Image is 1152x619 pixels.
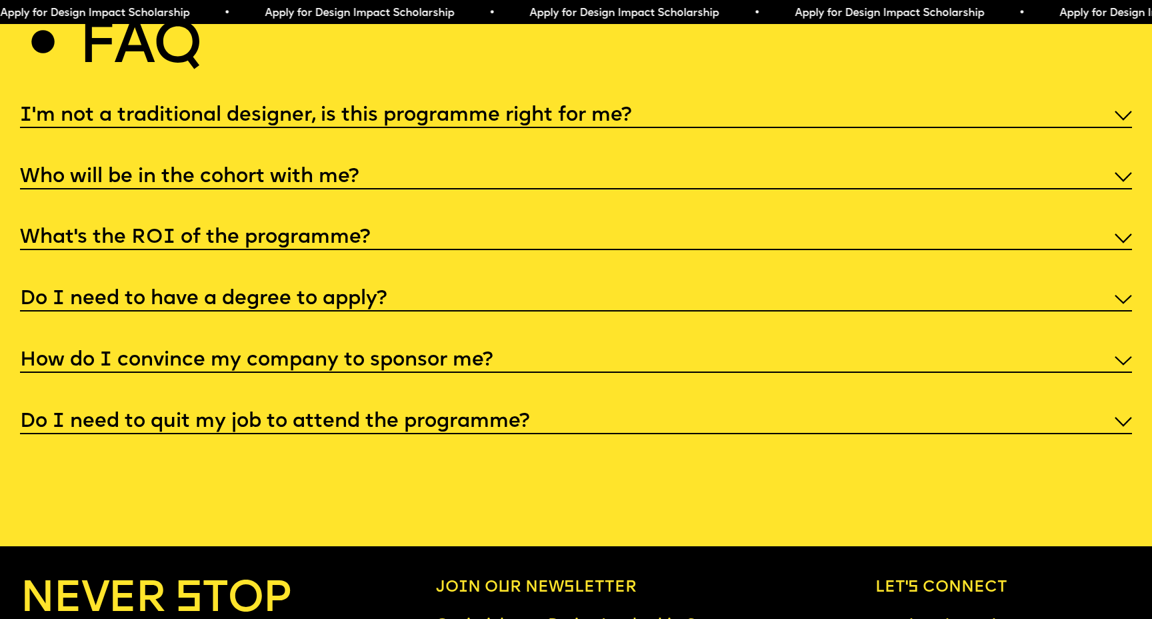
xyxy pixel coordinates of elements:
[20,293,387,306] h5: Do I need to have a degree to apply?
[79,22,201,73] h2: Faq
[223,8,229,19] span: •
[20,109,631,123] h5: I'm not a traditional designer, is this programme right for me?
[753,8,759,19] span: •
[20,354,493,368] h5: How do I convince my company to sponsor me?
[436,578,755,598] h6: Join our newsletter
[875,578,1132,598] h6: Let’s connect
[20,416,529,429] h5: Do I need to quit my job to attend the programme?
[1019,8,1025,19] span: •
[20,231,370,245] h5: What’s the ROI of the programme?
[489,8,495,19] span: •
[20,171,359,184] h5: Who will be in the cohort with me?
